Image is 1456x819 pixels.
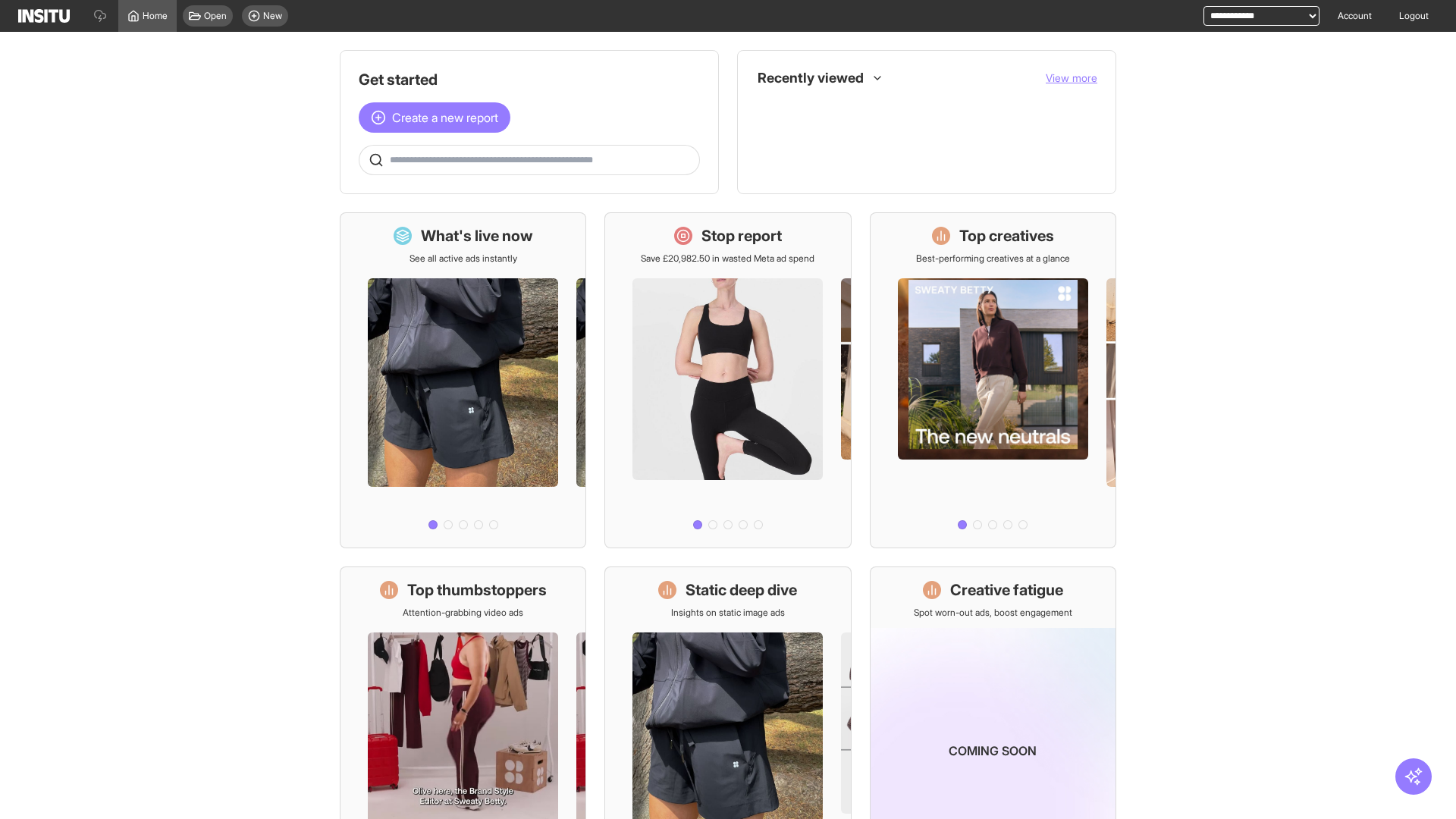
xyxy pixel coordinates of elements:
h1: Static deep dive [686,579,797,601]
div: Insights [762,99,780,118]
a: What's live nowSee all active ads instantly [340,212,586,548]
h1: Top creatives [959,225,1054,246]
p: Save £20,982.50 in wasted Meta ad spend [641,253,814,265]
img: Logo [18,9,70,23]
button: Create a new report [359,102,510,133]
p: Best-performing creatives at a glance [916,253,1070,265]
h1: Top thumbstoppers [407,579,547,601]
p: See all active ads instantly [409,253,517,265]
span: View more [1046,71,1097,84]
span: Placements [789,102,1085,115]
p: Attention-grabbing video ads [403,607,523,619]
span: Home [143,10,168,22]
p: Insights on static image ads [671,607,785,619]
span: Open [204,10,227,22]
h1: Stop report [701,225,782,246]
span: Placements [789,102,837,115]
a: Top creativesBest-performing creatives at a glance [870,212,1116,548]
a: Stop reportSave £20,982.50 in wasted Meta ad spend [604,212,851,548]
h1: What's live now [421,225,533,246]
button: View more [1046,71,1097,86]
h1: Get started [359,69,700,90]
span: Create a new report [392,108,498,127]
span: New [263,10,282,22]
